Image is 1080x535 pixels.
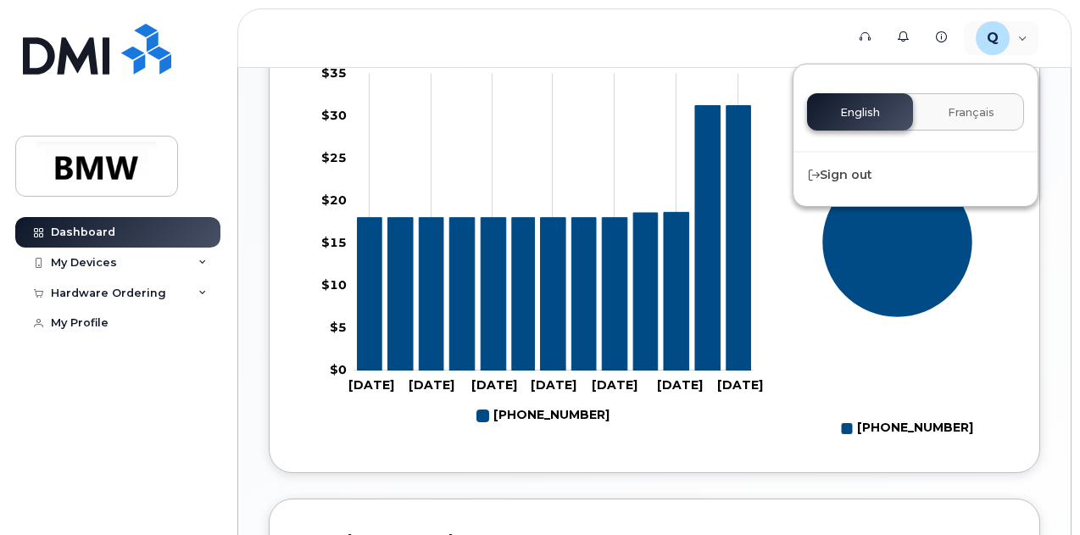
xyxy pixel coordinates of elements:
tspan: $15 [321,234,347,249]
tspan: [DATE] [592,377,637,393]
g: Chart [821,166,973,443]
tspan: $10 [321,276,347,292]
g: 864-901-2349 [477,402,610,430]
tspan: [DATE] [657,377,703,393]
tspan: [DATE] [471,377,517,393]
tspan: $30 [321,107,347,122]
tspan: [DATE] [348,377,394,393]
tspan: $20 [321,192,347,207]
tspan: [DATE] [717,377,763,393]
iframe: Messenger Launcher [1006,461,1067,522]
div: QTC7970 [964,21,1039,55]
g: Chart [321,64,763,429]
tspan: $5 [330,319,347,334]
tspan: $35 [321,64,347,80]
div: Sign out [793,159,1038,191]
g: 864-901-2349 [358,105,751,370]
span: Français [948,106,994,120]
g: Legend [477,402,610,430]
g: Series [821,166,972,317]
tspan: $0 [330,361,347,376]
tspan: $25 [321,149,347,164]
tspan: [DATE] [409,377,455,393]
g: Legend [841,415,973,443]
tspan: [DATE] [531,377,576,393]
span: Q [987,28,999,48]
